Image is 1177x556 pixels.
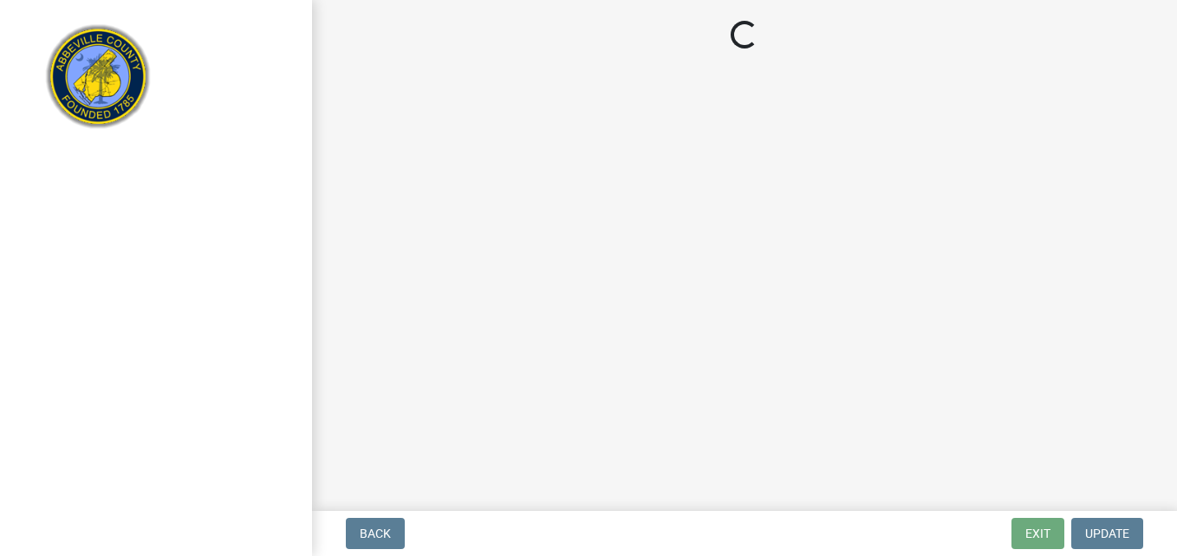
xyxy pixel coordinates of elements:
[1085,527,1129,540] span: Update
[1071,518,1143,549] button: Update
[346,518,405,549] button: Back
[35,18,162,145] img: Abbeville County, South Carolina
[1011,518,1064,549] button: Exit
[360,527,391,540] span: Back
